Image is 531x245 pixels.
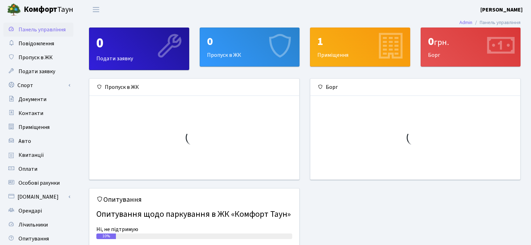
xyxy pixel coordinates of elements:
a: Особові рахунки [3,176,73,190]
span: Опитування [19,235,49,243]
span: Орендарі [19,207,42,215]
div: Борг [421,28,521,66]
span: Лічильники [19,221,48,229]
a: [DOMAIN_NAME] [3,190,73,204]
span: Авто [19,137,31,145]
a: Admin [459,19,472,26]
span: Приміщення [19,123,50,131]
div: Ні, не підтримую [96,225,292,233]
a: Квитанції [3,148,73,162]
img: logo.png [7,3,21,17]
a: [PERSON_NAME] [480,6,523,14]
a: Оплати [3,162,73,176]
span: Контакти [19,109,43,117]
div: Приміщення [310,28,410,66]
a: Контакти [3,106,73,120]
div: 0 [428,35,514,48]
nav: breadcrumb [449,15,531,30]
a: Авто [3,134,73,148]
div: 10% [96,233,116,239]
div: Борг [310,79,520,96]
div: 0 [96,35,182,52]
a: Документи [3,92,73,106]
a: Подати заявку [3,64,73,78]
a: Спорт [3,78,73,92]
span: Подати заявку [19,68,55,75]
li: Панель управління [472,19,521,26]
b: Комфорт [24,4,57,15]
a: 0Пропуск в ЖК [200,28,300,67]
a: Орендарі [3,204,73,218]
span: Таун [24,4,73,16]
span: Квитанції [19,151,44,159]
a: Панель управління [3,23,73,37]
h5: Опитування [96,196,292,204]
span: Пропуск в ЖК [19,54,53,61]
a: Пропуск в ЖК [3,51,73,64]
a: 1Приміщення [310,28,410,67]
a: Приміщення [3,120,73,134]
div: Подати заявку [89,28,189,70]
a: Повідомлення [3,37,73,51]
div: Пропуск в ЖК [89,79,299,96]
span: Оплати [19,165,37,173]
span: Панель управління [19,26,66,33]
button: Переключити навігацію [87,4,105,15]
a: 0Подати заявку [89,28,189,70]
span: Повідомлення [19,40,54,47]
a: Лічильники [3,218,73,232]
div: 1 [317,35,403,48]
span: Особові рахунки [19,179,60,187]
span: грн. [434,36,449,48]
div: 0 [207,35,293,48]
span: Документи [19,95,46,103]
div: Пропуск в ЖК [200,28,300,66]
h4: Опитування щодо паркування в ЖК «Комфорт Таун» [96,207,292,222]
